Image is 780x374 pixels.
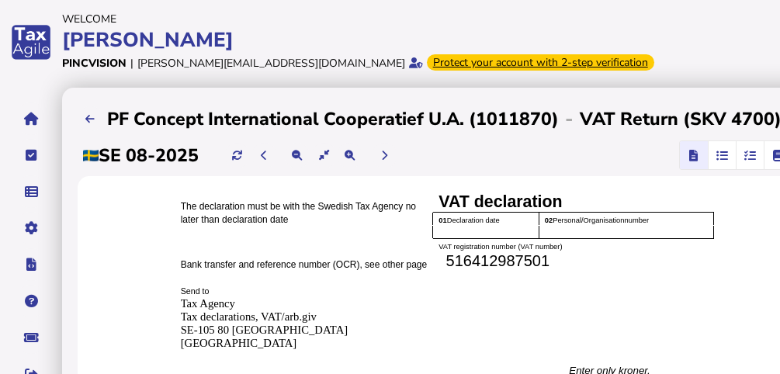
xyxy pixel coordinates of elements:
div: [PERSON_NAME][EMAIL_ADDRESS][DOMAIN_NAME] [137,56,405,71]
button: Reset the return view [311,143,337,168]
mat-button-toggle: Reconcilliation view by document [708,141,736,169]
mat-button-toggle: Reconcilliation view by tax code [736,141,764,169]
span: Send to [181,286,210,296]
button: Help pages [15,285,47,317]
span: 02 [545,216,553,224]
div: | [130,56,133,71]
button: Refresh data for current period [224,143,250,168]
button: Developer hub links [15,248,47,281]
button: Home [15,102,47,135]
span: VAT declaration [439,192,562,211]
i: Email verified [409,57,423,68]
button: Make the return view larger [337,143,362,168]
span: [GEOGRAPHIC_DATA] [181,337,296,349]
img: se.png [83,150,99,161]
button: Upload list [78,106,103,132]
button: Tasks [15,139,47,171]
span: 01 [439,216,446,224]
div: - [559,106,580,131]
button: Manage settings [15,212,47,244]
span: Bank transfer and reference number (OCR), see other page [181,259,428,270]
h2: SE 08-2025 [83,144,199,168]
span: Declaration date [447,216,500,224]
span: declaration date [222,214,288,225]
span: The declaration must be with the Swedish Tax Agency no [181,201,416,212]
div: [PERSON_NAME] [62,26,765,54]
span: Organisation [584,216,625,224]
: 516412987501 [446,252,549,269]
div: Pincvision [62,56,127,71]
button: Raise a support ticket [15,321,47,354]
h2: PF Concept International Cooperatief U.A. (1011870) [107,107,559,131]
span: VAT registration number (VAT number) [439,243,562,251]
span: Tax Agency [181,297,235,310]
span: Tax declarations, VAT/ [181,310,317,323]
span: Personal/ number [553,216,649,224]
button: Next period [372,143,397,168]
span: SE-105 80 [GEOGRAPHIC_DATA] [181,324,348,336]
div: From Oct 1, 2025, 2-step verification will be required to login. Set it up now... [427,54,654,71]
button: Previous period [251,143,277,168]
button: Make the return view smaller [285,143,310,168]
mat-button-toggle: Return view [680,141,708,169]
span: arb.giv [285,310,317,323]
div: Welcome [62,12,765,26]
button: Data manager [15,175,47,208]
span: later than [181,214,220,225]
